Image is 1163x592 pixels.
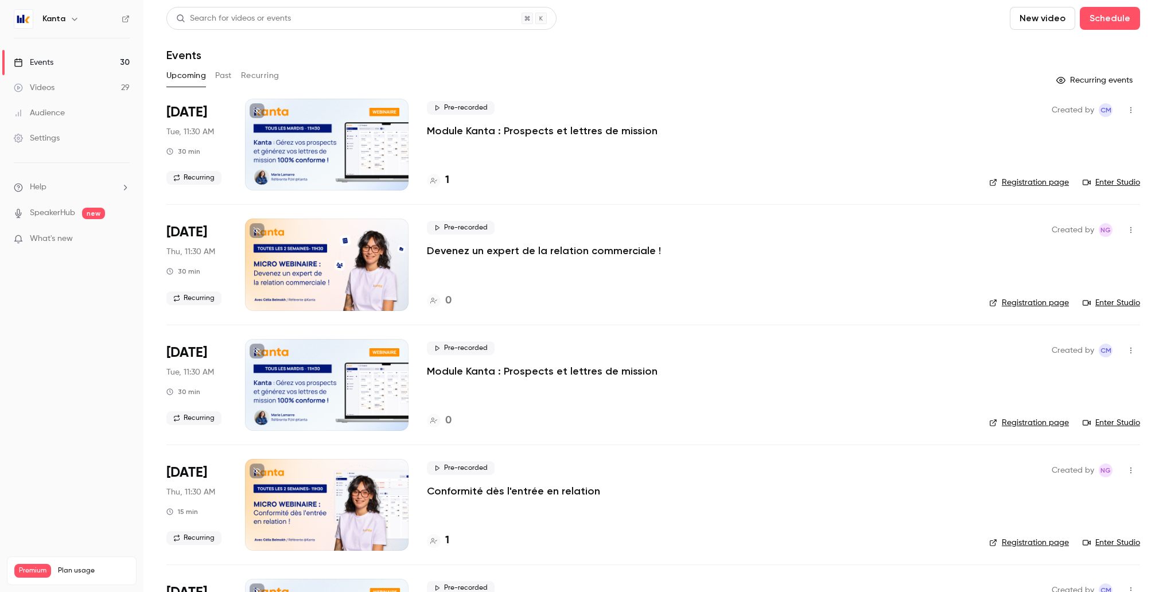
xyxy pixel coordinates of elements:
[166,344,207,362] span: [DATE]
[1100,103,1111,117] span: CM
[989,537,1069,548] a: Registration page
[14,57,53,68] div: Events
[1099,103,1113,117] span: Charlotte MARTEL
[14,82,55,94] div: Videos
[445,413,452,429] h4: 0
[427,124,658,138] a: Module Kanta : Prospects et lettres de mission
[58,566,129,575] span: Plan usage
[1100,344,1111,357] span: CM
[1099,223,1113,237] span: Nicolas Guitard
[14,181,130,193] li: help-dropdown-opener
[1099,464,1113,477] span: Nicolas Guitard
[445,173,449,188] h4: 1
[427,221,495,235] span: Pre-recorded
[166,486,215,498] span: Thu, 11:30 AM
[166,507,198,516] div: 15 min
[30,181,46,193] span: Help
[166,267,200,276] div: 30 min
[166,223,207,242] span: [DATE]
[427,413,452,429] a: 0
[176,13,291,25] div: Search for videos or events
[14,10,33,28] img: Kanta
[1051,71,1140,89] button: Recurring events
[427,293,452,309] a: 0
[166,48,201,62] h1: Events
[166,99,227,190] div: Sep 9 Tue, 11:30 AM (Europe/Paris)
[1083,177,1140,188] a: Enter Studio
[166,464,207,482] span: [DATE]
[1083,537,1140,548] a: Enter Studio
[989,177,1069,188] a: Registration page
[1080,7,1140,30] button: Schedule
[14,107,65,119] div: Audience
[82,208,105,219] span: new
[989,417,1069,429] a: Registration page
[116,234,130,244] iframe: Noticeable Trigger
[166,411,221,425] span: Recurring
[166,103,207,122] span: [DATE]
[166,387,200,396] div: 30 min
[166,219,227,310] div: Sep 11 Thu, 11:30 AM (Europe/Paris)
[1083,417,1140,429] a: Enter Studio
[30,233,73,245] span: What's new
[241,67,279,85] button: Recurring
[989,297,1069,309] a: Registration page
[427,101,495,115] span: Pre-recorded
[42,13,65,25] h6: Kanta
[14,564,51,578] span: Premium
[166,531,221,545] span: Recurring
[166,246,215,258] span: Thu, 11:30 AM
[427,484,600,498] a: Conformité dès l'entrée en relation
[445,293,452,309] h4: 0
[1052,223,1094,237] span: Created by
[1100,464,1111,477] span: NG
[30,207,75,219] a: SpeakerHub
[1099,344,1113,357] span: Charlotte MARTEL
[1052,464,1094,477] span: Created by
[1052,344,1094,357] span: Created by
[427,341,495,355] span: Pre-recorded
[1052,103,1094,117] span: Created by
[427,364,658,378] a: Module Kanta : Prospects et lettres de mission
[1010,7,1075,30] button: New video
[427,461,495,475] span: Pre-recorded
[14,133,60,144] div: Settings
[166,291,221,305] span: Recurring
[215,67,232,85] button: Past
[427,533,449,548] a: 1
[166,339,227,431] div: Sep 16 Tue, 11:30 AM (Europe/Paris)
[166,171,221,185] span: Recurring
[445,533,449,548] h4: 1
[166,459,227,551] div: Sep 18 Thu, 11:30 AM (Europe/Paris)
[166,126,214,138] span: Tue, 11:30 AM
[1100,223,1111,237] span: NG
[427,173,449,188] a: 1
[166,367,214,378] span: Tue, 11:30 AM
[1083,297,1140,309] a: Enter Studio
[166,147,200,156] div: 30 min
[166,67,206,85] button: Upcoming
[427,244,661,258] a: Devenez un expert de la relation commerciale !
